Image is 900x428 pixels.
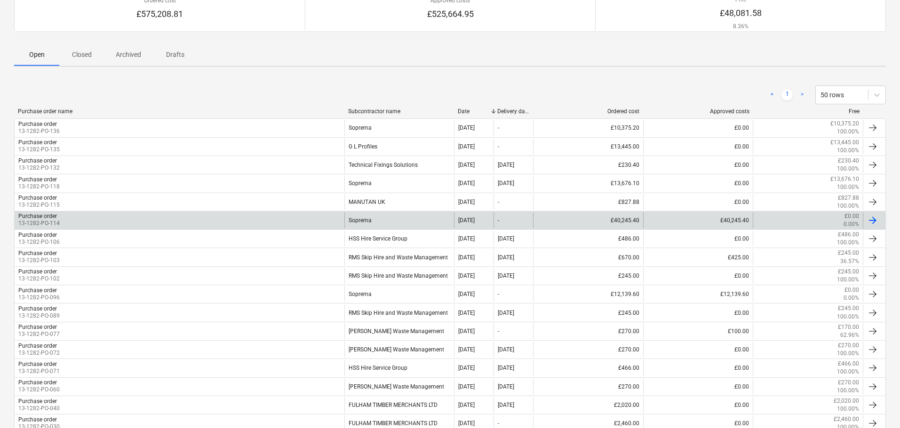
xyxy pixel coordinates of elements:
[533,397,643,413] div: £2,020.00
[837,405,859,413] p: 100.00%
[830,120,859,128] p: £10,375.20
[18,232,57,238] div: Purchase order
[18,398,57,405] div: Purchase order
[498,402,514,408] div: [DATE]
[834,415,859,423] p: £2,460.00
[498,235,514,242] div: [DATE]
[498,365,514,371] div: [DATE]
[643,268,753,284] div: £0.00
[344,249,454,265] div: RMS Skip Hire and Waste Management
[498,217,499,224] div: -
[458,328,475,335] div: [DATE]
[136,8,183,20] p: £575,208.81
[458,235,475,242] div: [DATE]
[18,287,57,294] div: Purchase order
[837,128,859,136] p: 100.00%
[837,147,859,155] p: 100.00%
[498,346,514,353] div: [DATE]
[498,125,499,131] div: -
[18,139,57,146] div: Purchase order
[18,294,60,302] p: 13-1282-PO-096
[498,383,514,390] div: [DATE]
[458,143,475,150] div: [DATE]
[344,194,454,210] div: MANUTAN UK
[643,212,753,228] div: £40,245.40
[18,405,60,412] p: 13-1282-PO-040
[18,213,57,219] div: Purchase order
[830,175,859,183] p: £13,676.10
[18,257,60,265] p: 13-1282-PO-103
[344,323,454,339] div: [PERSON_NAME] Waste Management
[344,268,454,284] div: RMS Skip Hire and Waste Management
[344,342,454,358] div: [PERSON_NAME] Waste Management
[458,180,475,187] div: [DATE]
[844,286,859,294] p: £0.00
[458,346,475,353] div: [DATE]
[348,108,451,115] div: Subcontractor name
[18,219,60,227] p: 13-1282-PO-114
[837,202,859,210] p: 100.00%
[837,387,859,395] p: 100.00%
[837,183,859,191] p: 100.00%
[458,310,475,316] div: [DATE]
[837,276,859,284] p: 100.00%
[834,397,859,405] p: £2,020.00
[838,304,859,312] p: £245.00
[18,183,60,191] p: 13-1282-PO-118
[533,120,643,136] div: £10,375.20
[18,386,60,394] p: 13-1282-PO-060
[837,368,859,376] p: 100.00%
[18,157,57,164] div: Purchase order
[643,194,753,210] div: £0.00
[838,249,859,257] p: £245.00
[18,127,60,135] p: 13-1282-PO-136
[18,121,57,127] div: Purchase order
[838,323,859,331] p: £170.00
[344,175,454,191] div: Soprema
[18,305,57,312] div: Purchase order
[18,367,60,375] p: 13-1282-PO-071
[837,313,859,321] p: 100.00%
[844,220,859,228] p: 0.00%
[344,286,454,302] div: Soprema
[796,89,808,101] a: Next page
[830,139,859,147] p: £13,445.00
[533,139,643,155] div: £13,445.00
[18,238,60,246] p: 13-1282-PO-106
[840,257,859,265] p: 36.57%
[838,194,859,202] p: £827.88
[533,212,643,228] div: £40,245.40
[116,50,141,60] p: Archived
[533,304,643,320] div: £245.00
[533,342,643,358] div: £270.00
[643,120,753,136] div: £0.00
[643,286,753,302] div: £12,139.60
[498,310,514,316] div: [DATE]
[18,330,60,338] p: 13-1282-PO-077
[533,175,643,191] div: £13,676.10
[498,328,499,335] div: -
[498,162,514,168] div: [DATE]
[643,249,753,265] div: £425.00
[164,50,186,60] p: Drafts
[838,342,859,350] p: £270.00
[844,212,859,220] p: £0.00
[18,349,60,357] p: 13-1282-PO-072
[537,108,639,115] div: Ordered cost
[344,379,454,395] div: [PERSON_NAME] Waste Management
[344,360,454,376] div: HSS Hire Service Group
[25,50,48,60] p: Open
[18,324,57,330] div: Purchase order
[458,199,475,205] div: [DATE]
[458,125,475,131] div: [DATE]
[18,416,57,423] div: Purchase order
[781,89,793,101] a: Page 1 is your current page
[344,120,454,136] div: Soprema
[498,254,514,261] div: [DATE]
[838,379,859,387] p: £270.00
[18,379,57,386] div: Purchase order
[458,217,475,224] div: [DATE]
[720,23,762,31] p: 8.36%
[853,383,900,428] div: Chat Widget
[497,108,529,115] div: Delivery date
